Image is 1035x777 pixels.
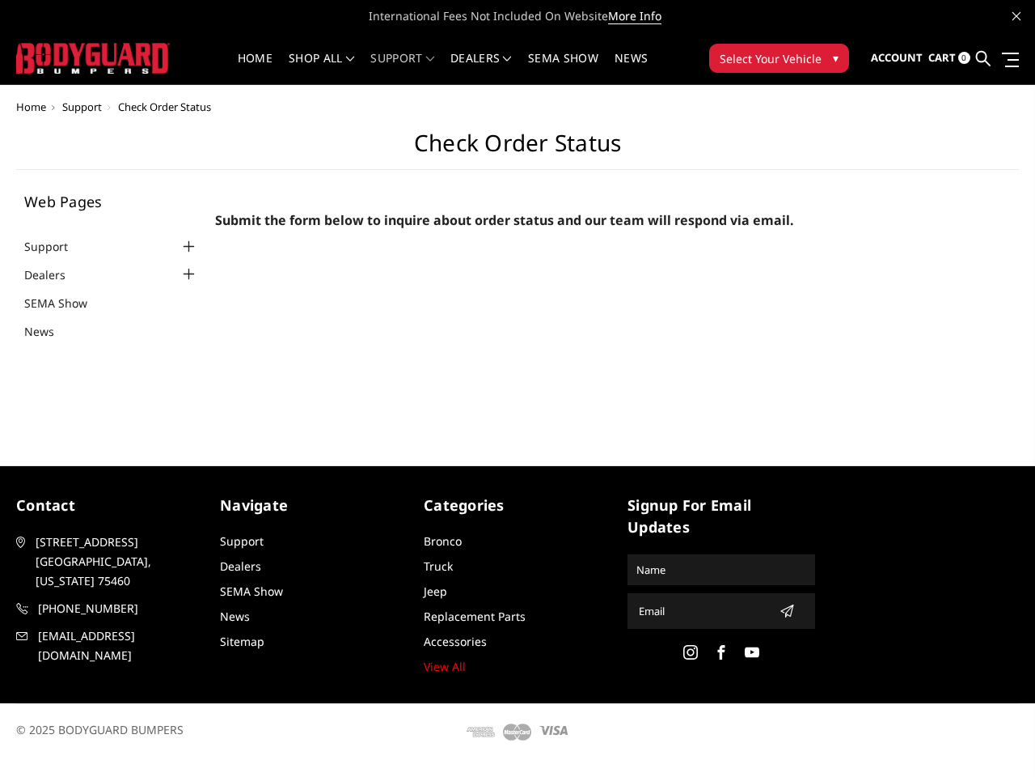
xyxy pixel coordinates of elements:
a: SEMA Show [24,295,108,312]
span: [STREET_ADDRESS] [GEOGRAPHIC_DATA], [US_STATE] 75460 [36,533,201,591]
a: SEMA Show [528,53,598,84]
span: Cart [928,50,956,65]
a: News [24,323,74,340]
a: More Info [608,8,661,24]
a: Support [220,533,264,549]
a: Truck [424,558,453,574]
a: shop all [289,53,354,84]
iframe: Form 0 [215,282,991,404]
span: 0 [958,52,970,64]
a: Dealers [450,53,512,84]
span: Account [871,50,923,65]
span: Select Your Vehicle [720,50,822,67]
h1: Check Order Status [16,129,1019,170]
a: News [220,609,250,624]
span: Submit the form below to inquire about order status and our team will respond via email. [215,211,794,229]
a: [PHONE_NUMBER] [16,599,204,618]
a: Jeep [424,584,447,599]
span: [PHONE_NUMBER] [38,599,203,618]
input: Name [630,557,813,583]
span: © 2025 BODYGUARD BUMPERS [16,722,184,737]
a: Home [16,100,46,114]
a: Account [871,36,923,80]
a: Bronco [424,533,462,549]
h5: Web Pages [24,194,199,209]
a: Cart 0 [928,36,970,80]
h5: signup for email updates [627,495,815,538]
a: Dealers [220,558,261,574]
span: [EMAIL_ADDRESS][DOMAIN_NAME] [38,626,203,665]
a: Support [24,238,88,255]
a: News [615,53,648,84]
span: Check Order Status [118,100,211,114]
a: Sitemap [220,634,264,649]
button: Select Your Vehicle [709,44,849,73]
a: [EMAIL_ADDRESS][DOMAIN_NAME] [16,626,204,665]
a: SEMA Show [220,584,283,599]
span: ▾ [833,49,839,66]
a: Dealers [24,266,86,283]
h5: Navigate [220,495,408,516]
a: View All [424,659,466,674]
h5: contact [16,495,204,516]
a: Home [238,53,272,84]
input: Email [632,598,773,624]
img: BODYGUARD BUMPERS [16,43,170,73]
a: Support [62,100,102,114]
a: Replacement Parts [424,609,526,624]
a: Support [370,53,434,84]
a: Accessories [424,634,487,649]
h5: Categories [424,495,611,516]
